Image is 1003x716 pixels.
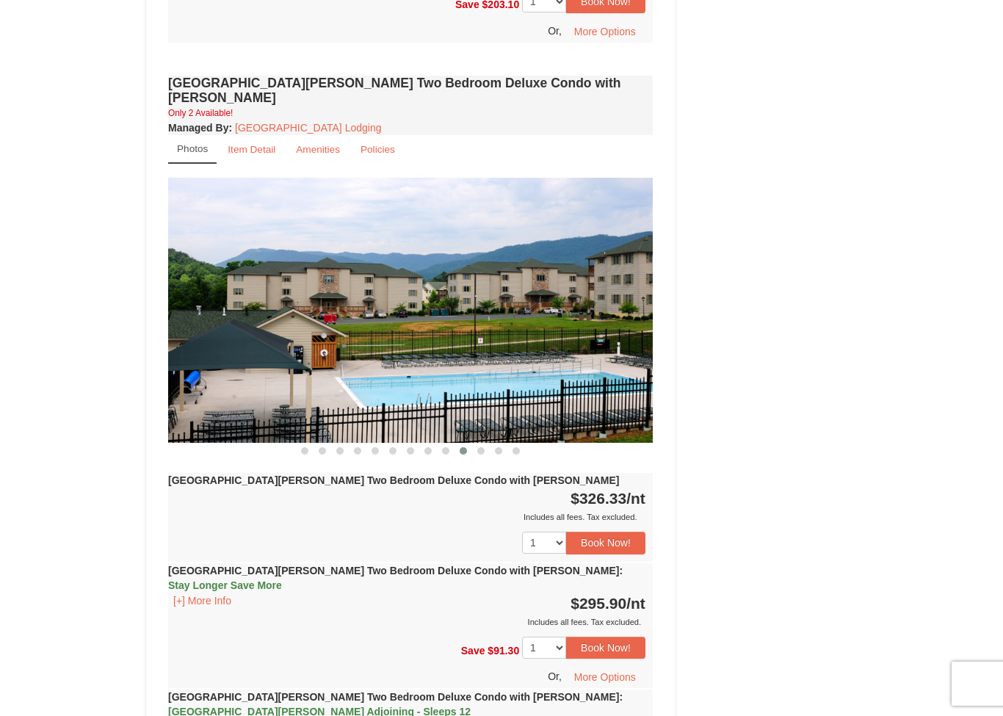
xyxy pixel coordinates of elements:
[565,21,645,43] button: More Options
[296,144,340,155] small: Amenities
[177,143,208,154] small: Photos
[168,122,228,134] span: Managed By
[168,565,623,591] strong: [GEOGRAPHIC_DATA][PERSON_NAME] Two Bedroom Deluxe Condo with [PERSON_NAME]
[168,76,653,105] h4: [GEOGRAPHIC_DATA][PERSON_NAME] Two Bedroom Deluxe Condo with [PERSON_NAME]
[548,24,562,36] span: Or,
[619,565,623,576] span: :
[571,490,645,507] strong: $326.33
[361,144,395,155] small: Policies
[566,532,645,554] button: Book Now!
[168,615,645,629] div: Includes all fees. Tax excluded.
[286,135,350,164] a: Amenities
[351,135,405,164] a: Policies
[548,670,562,682] span: Or,
[626,595,645,612] span: /nt
[228,144,275,155] small: Item Detail
[565,666,645,688] button: More Options
[168,579,282,591] span: Stay Longer Save More
[168,122,232,134] strong: :
[619,691,623,703] span: :
[168,474,619,486] strong: [GEOGRAPHIC_DATA][PERSON_NAME] Two Bedroom Deluxe Condo with [PERSON_NAME]
[168,108,233,118] small: Only 2 Available!
[571,595,626,612] span: $295.90
[488,644,519,656] span: $91.30
[461,644,485,656] span: Save
[626,490,645,507] span: /nt
[566,637,645,659] button: Book Now!
[235,122,381,134] a: [GEOGRAPHIC_DATA] Lodging
[168,178,653,443] img: 18876286-146-01b18636.jpg
[168,135,217,164] a: Photos
[168,593,236,609] button: [+] More Info
[218,135,285,164] a: Item Detail
[168,510,645,524] div: Includes all fees. Tax excluded.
